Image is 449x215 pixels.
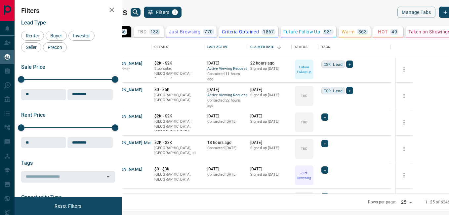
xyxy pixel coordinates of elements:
[250,193,288,198] p: [DATE]
[296,170,313,180] p: Just Browsing
[46,31,67,41] div: Buyer
[103,172,113,181] button: Open
[250,113,288,119] p: [DATE]
[250,38,274,56] div: Claimed Date
[399,144,409,154] button: more
[204,29,213,34] p: 770
[250,93,288,98] p: Signed up [DATE]
[398,197,414,207] div: 25
[131,8,141,17] button: search button
[151,38,204,56] div: Details
[154,146,201,156] p: Toronto
[207,146,244,151] p: Contacted [DATE]
[154,38,168,56] div: Details
[71,33,92,38] span: Investor
[154,66,201,82] p: Toronto
[283,29,320,34] p: Future Follow Up
[342,29,354,34] p: Warm
[207,98,244,108] p: Contacted 22 hours ago
[207,93,244,98] span: Active Viewing Request
[50,200,86,212] button: Reset Filters
[207,113,244,119] p: [DATE]
[222,29,259,34] p: Criteria Obtained
[43,42,67,52] div: Precon
[397,7,435,18] button: Manage Tabs
[207,193,244,198] p: [DATE]
[250,66,288,71] p: Signed up [DATE]
[368,199,396,205] p: Rows per page:
[391,29,397,34] p: 49
[250,119,288,124] p: Signed up [DATE]
[154,113,201,119] p: $2K - $2K
[250,172,288,177] p: Signed up [DATE]
[324,87,343,94] span: ISR Lead
[250,140,288,146] p: [DATE]
[301,93,307,98] p: TBD
[45,45,64,50] span: Precon
[21,160,33,166] span: Tags
[250,146,288,151] p: Signed up [DATE]
[207,87,244,93] p: [DATE]
[301,146,307,151] p: TBD
[108,140,154,146] button: [PERSON_NAME] Malu
[207,140,244,146] p: 18 hours ago
[296,64,313,74] p: Future Follow Up
[154,172,201,182] p: [GEOGRAPHIC_DATA], [GEOGRAPHIC_DATA]
[399,64,409,74] button: more
[295,38,307,56] div: Status
[399,170,409,180] button: more
[263,29,274,34] p: 1867
[346,87,353,94] div: +
[321,193,328,200] div: +
[21,112,46,118] span: Rent Price
[250,166,288,172] p: [DATE]
[207,71,244,82] p: Contacted 11 hours ago
[154,61,201,66] p: $2K - $2K
[324,114,326,120] span: +
[346,61,353,68] div: +
[154,93,201,103] p: [GEOGRAPHIC_DATA], [GEOGRAPHIC_DATA]
[318,38,391,56] div: Tags
[23,33,42,38] span: Renter
[169,29,200,34] p: Just Browsing
[207,119,244,124] p: Contacted [DATE]
[21,7,115,15] h2: Filters
[348,61,351,67] span: +
[105,38,151,56] div: Name
[154,166,201,172] p: $0 - $3K
[154,193,201,198] p: $499K - $600K
[154,119,201,135] p: [GEOGRAPHIC_DATA] | [GEOGRAPHIC_DATA], [GEOGRAPHIC_DATA]
[207,166,244,172] p: [DATE]
[144,7,182,18] button: Filters1
[21,20,46,26] span: Lead Type
[68,31,95,41] div: Investor
[324,29,332,34] p: 931
[108,113,143,120] button: [PERSON_NAME]
[321,113,328,121] div: +
[301,120,307,125] p: TBD
[23,45,39,50] span: Seller
[154,87,201,93] p: $0 - $5K
[21,42,41,52] div: Seller
[250,87,288,93] p: [DATE]
[204,38,247,56] div: Last Active
[247,38,292,56] div: Claimed Date
[321,166,328,174] div: +
[321,38,330,56] div: Tags
[324,167,326,173] span: +
[399,117,409,127] button: more
[207,61,244,66] p: [DATE]
[324,193,326,200] span: +
[274,42,284,52] button: Sort
[150,29,159,34] p: 133
[348,87,351,94] span: +
[108,87,143,93] button: [PERSON_NAME]
[321,140,328,147] div: +
[108,61,143,67] button: [PERSON_NAME]
[358,29,367,34] p: 363
[207,172,244,177] p: Contacted [DATE]
[324,140,326,147] span: +
[250,61,288,66] p: 22 hours ago
[21,194,62,200] span: Opportunity Type
[207,66,244,72] span: Active Viewing Request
